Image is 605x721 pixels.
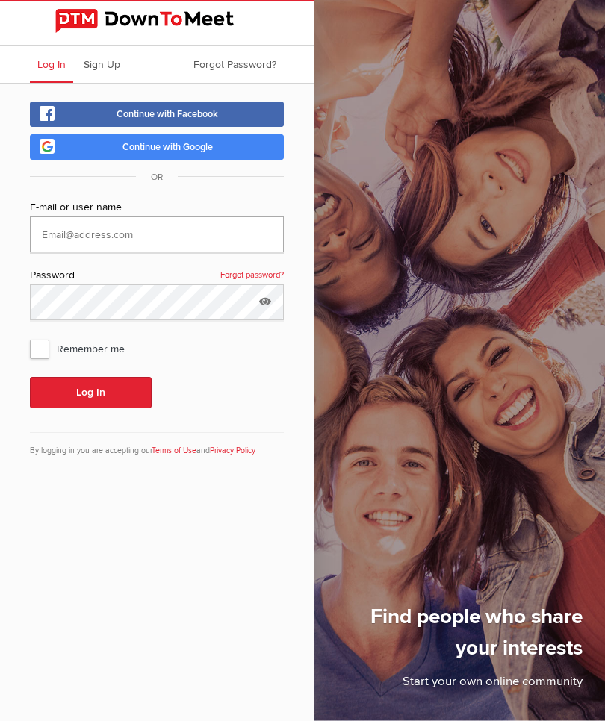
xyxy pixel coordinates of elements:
[30,46,73,84] a: Log In
[193,59,276,72] span: Forgot Password?
[84,59,120,72] span: Sign Up
[220,268,284,284] a: Forgot password?
[210,446,255,456] a: Privacy Policy
[30,102,284,128] a: Continue with Facebook
[30,378,152,409] button: Log In
[30,217,284,253] input: Email@address.com
[338,672,583,699] p: Start your own online community
[30,200,284,217] div: E-mail or user name
[136,172,178,184] span: OR
[152,446,196,456] a: Terms of Use
[30,336,140,363] span: Remember me
[338,601,583,672] h1: Find people who share your interests
[30,268,284,285] div: Password
[55,10,258,34] img: DownToMeet
[30,135,284,160] a: Continue with Google
[122,142,213,154] span: Continue with Google
[76,46,128,84] a: Sign Up
[117,109,218,121] span: Continue with Facebook
[186,46,284,84] a: Forgot Password?
[37,59,66,72] span: Log In
[30,433,284,458] div: By logging in you are accepting our and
